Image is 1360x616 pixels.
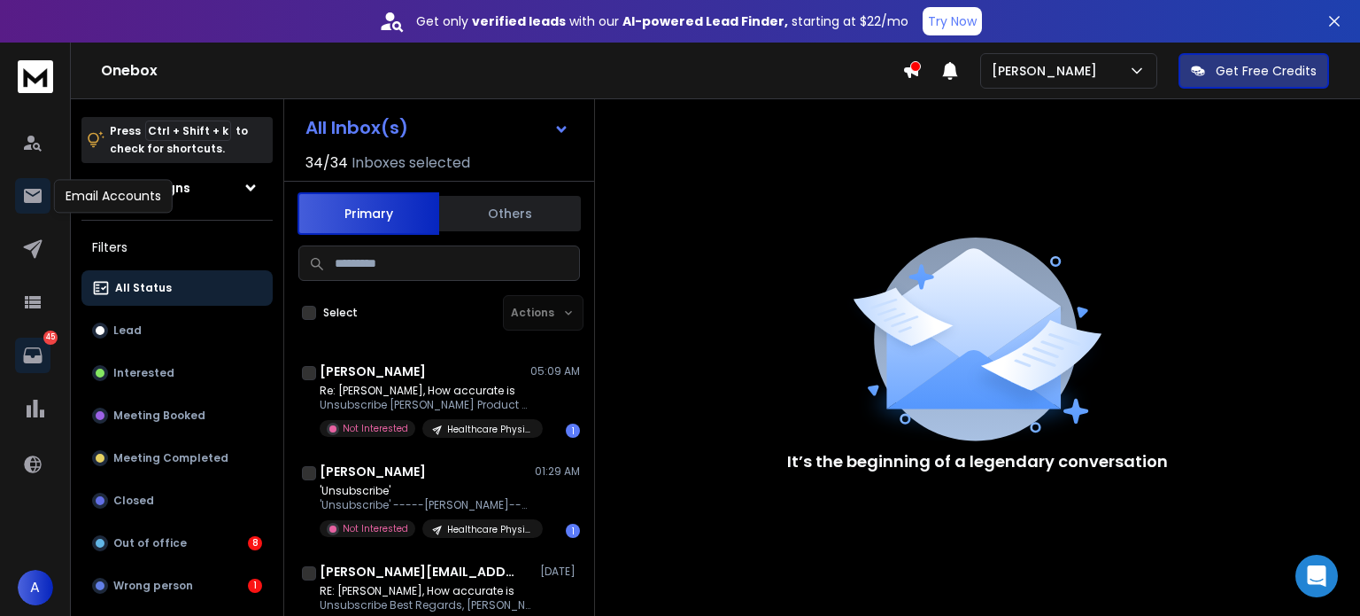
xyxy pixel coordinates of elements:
p: 'Unsubscribe' [320,484,532,498]
p: Get only with our starting at $22/mo [416,12,908,30]
div: 1 [566,424,580,438]
button: Try Now [923,7,982,35]
div: 8 [248,536,262,550]
p: Wrong person [113,579,193,593]
button: Meeting Booked [81,398,273,433]
button: Wrong person1 [81,568,273,604]
button: Get Free Credits [1178,53,1329,89]
p: Re: [PERSON_NAME], How accurate is [320,384,532,398]
p: Out of office [113,536,187,550]
p: Meeting Completed [113,451,228,465]
h1: [PERSON_NAME] [320,363,426,380]
p: Meeting Booked [113,409,205,423]
div: Email Accounts [54,179,173,213]
div: Open Intercom Messenger [1295,555,1338,597]
strong: verified leads [472,12,566,30]
label: Select [323,306,358,320]
div: 1 [248,579,262,593]
strong: AI-powered Lead Finder, [622,12,788,30]
img: logo [18,60,53,93]
h1: [PERSON_NAME] [320,463,426,480]
p: 'Unsubscribe' -----[PERSON_NAME]----- Von: [PERSON_NAME] [320,498,532,512]
h1: Onebox [101,60,902,82]
p: Healthcare Physicians Lists [447,523,532,536]
p: 05:09 AM [530,364,580,378]
p: It’s the beginning of a legendary conversation [787,449,1168,474]
h1: [PERSON_NAME][EMAIL_ADDRESS][DOMAIN_NAME] [320,563,514,581]
p: Healthcare Physicians Lists [447,423,532,436]
button: Others [439,194,581,233]
a: 45 [15,338,50,373]
h1: All Inbox(s) [305,119,408,136]
span: 34 / 34 [305,152,348,174]
p: Unsubscribe Best Regards, [PERSON_NAME] [320,598,532,612]
button: Out of office8 [81,526,273,561]
p: [PERSON_NAME] [992,62,1104,80]
button: All Status [81,270,273,306]
p: 45 [43,331,58,345]
span: Ctrl + Shift + k [145,121,231,141]
p: Closed [113,494,154,508]
p: Not Interested [343,422,408,435]
button: Meeting Completed [81,441,273,476]
button: A [18,570,53,605]
button: Primary [297,192,439,235]
p: All Status [115,281,172,295]
h3: Inboxes selected [352,152,470,174]
p: Not Interested [343,522,408,535]
p: Unsubscribe [PERSON_NAME] Product Marketing [320,398,532,412]
button: Lead [81,313,273,348]
button: Interested [81,355,273,391]
h3: Filters [81,235,273,260]
p: Try Now [928,12,977,30]
p: RE: [PERSON_NAME], How accurate is [320,584,532,598]
button: All Inbox(s) [291,110,583,145]
p: Press to check for shortcuts. [110,122,248,158]
p: Lead [113,324,142,338]
p: 01:29 AM [535,464,580,479]
p: Get Free Credits [1216,62,1317,80]
button: All Campaigns [81,170,273,206]
div: 1 [566,524,580,538]
p: [DATE] [540,565,580,579]
p: Interested [113,366,174,380]
button: Closed [81,483,273,519]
